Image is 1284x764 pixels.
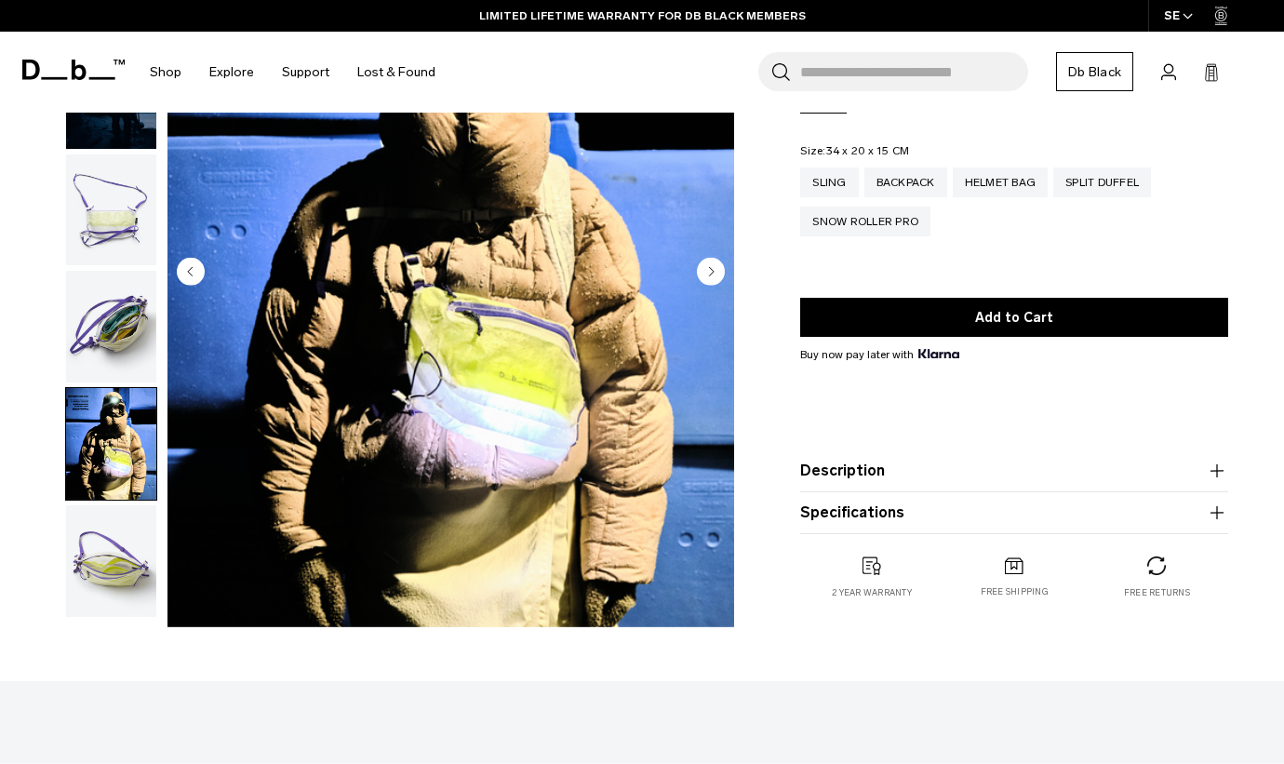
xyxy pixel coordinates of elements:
button: Next slide [697,257,725,288]
button: Previous slide [177,257,205,288]
img: {"height" => 20, "alt" => "Klarna"} [918,349,958,358]
button: Weigh_Lighter_Sling_10L_3.png [65,270,157,383]
button: Weigh Lighter Sling 10L Aurora [65,387,157,501]
img: Weigh Lighter Sling 10L Aurora [66,388,156,500]
a: Lost & Found [357,39,435,105]
a: Split Duffel [1053,168,1151,197]
a: Sling [800,168,858,197]
legend: Size: [800,145,909,156]
a: Shop [150,39,181,105]
span: 34 x 20 x 15 CM [826,144,910,157]
button: Weigh_Lighter_Sling_10L_2.png [65,154,157,267]
a: Snow Roller Pro [800,207,930,236]
button: Specifications [800,502,1228,524]
a: Support [282,39,329,105]
p: Free returns [1124,586,1190,599]
span: Buy now pay later with [800,346,958,363]
img: Weigh_Lighter_Sling_10L_2.png [66,154,156,266]
button: Description [800,460,1228,482]
button: Add to Cart [800,298,1228,337]
p: Free shipping [981,586,1049,599]
button: Weigh_Lighter_Sling_10L_4.png [65,504,157,618]
p: 2 year warranty [832,586,912,599]
a: Helmet Bag [953,168,1049,197]
img: Weigh_Lighter_Sling_10L_3.png [66,271,156,382]
a: Backpack [864,168,947,197]
a: Explore [209,39,254,105]
a: Db Black [1056,52,1133,91]
nav: Main Navigation [136,32,449,113]
img: Weigh_Lighter_Sling_10L_4.png [66,505,156,617]
a: LIMITED LIFETIME WARRANTY FOR DB BLACK MEMBERS [479,7,806,24]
